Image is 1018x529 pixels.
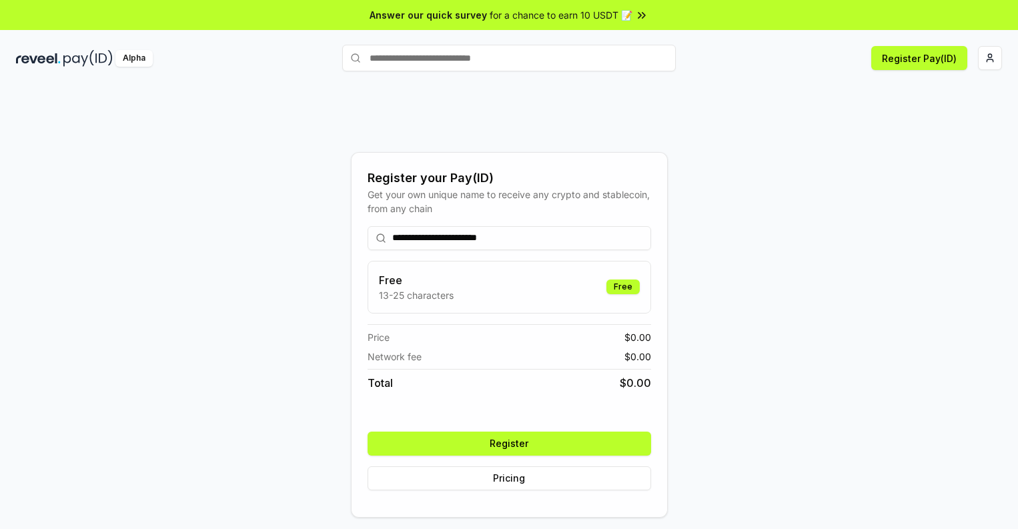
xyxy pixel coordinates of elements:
[368,169,651,187] div: Register your Pay(ID)
[368,187,651,215] div: Get your own unique name to receive any crypto and stablecoin, from any chain
[620,375,651,391] span: $ 0.00
[368,432,651,456] button: Register
[63,50,113,67] img: pay_id
[871,46,967,70] button: Register Pay(ID)
[115,50,153,67] div: Alpha
[368,350,422,364] span: Network fee
[16,50,61,67] img: reveel_dark
[490,8,632,22] span: for a chance to earn 10 USDT 📝
[368,375,393,391] span: Total
[624,330,651,344] span: $ 0.00
[368,466,651,490] button: Pricing
[624,350,651,364] span: $ 0.00
[370,8,487,22] span: Answer our quick survey
[606,280,640,294] div: Free
[368,330,390,344] span: Price
[379,272,454,288] h3: Free
[379,288,454,302] p: 13-25 characters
